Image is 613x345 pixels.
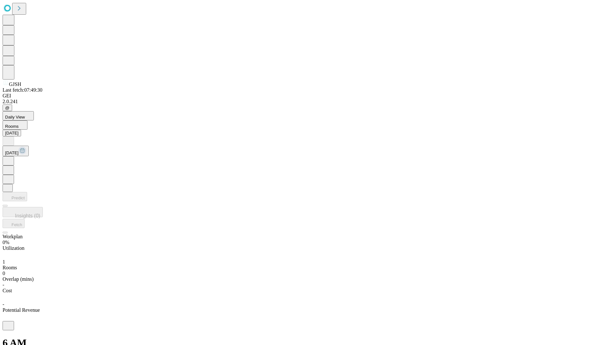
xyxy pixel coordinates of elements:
button: Rooms [3,120,27,130]
div: 2.0.241 [3,99,610,104]
button: Fetch [3,219,25,228]
span: @ [5,105,10,110]
span: Cost [3,288,12,293]
button: Daily View [3,111,34,120]
span: 0 [3,271,5,276]
span: - [3,282,4,287]
span: Last fetch: 07:49:30 [3,87,42,93]
span: - [3,302,4,307]
span: GJSH [9,81,21,87]
span: Workplan [3,234,23,239]
button: [DATE] [3,146,29,156]
span: 0% [3,240,9,245]
span: Utilization [3,245,24,251]
button: Predict [3,192,27,201]
div: GEI [3,93,610,99]
span: Insights (0) [15,213,40,218]
button: [DATE] [3,130,21,136]
button: Insights (0) [3,207,43,217]
button: @ [3,104,12,111]
span: Potential Revenue [3,307,40,313]
span: [DATE] [5,150,19,155]
span: 1 [3,259,5,264]
span: Rooms [3,265,17,270]
span: Overlap (mins) [3,276,34,282]
span: Rooms [5,124,19,129]
span: Daily View [5,115,25,119]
